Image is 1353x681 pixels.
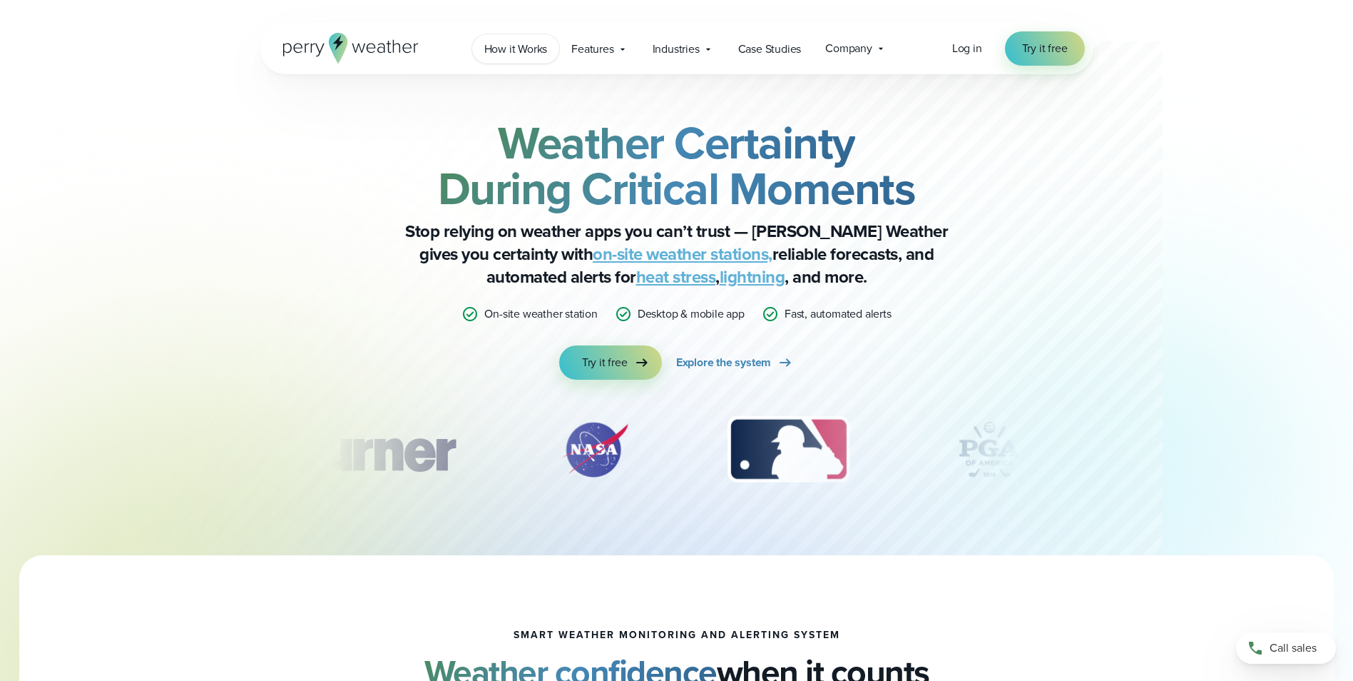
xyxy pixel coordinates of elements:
[332,414,1022,493] div: slideshow
[392,220,962,288] p: Stop relying on weather apps you can’t trust — [PERSON_NAME] Weather gives you certainty with rel...
[713,414,864,485] img: MLB.svg
[636,264,716,290] a: heat stress
[738,41,802,58] span: Case Studies
[484,41,548,58] span: How it Works
[1005,31,1085,66] a: Try it free
[472,34,560,64] a: How it Works
[514,630,840,641] h1: smart weather monitoring and alerting system
[726,34,814,64] a: Case Studies
[932,414,1046,485] div: 4 of 12
[273,414,476,485] img: Turner-Construction_1.svg
[273,414,476,485] div: 1 of 12
[638,306,745,323] p: Desktop & mobile app
[571,41,613,58] span: Features
[676,345,794,380] a: Explore the system
[559,345,662,380] a: Try it free
[676,354,771,371] span: Explore the system
[593,241,772,267] a: on-site weather stations,
[545,414,645,485] div: 2 of 12
[438,109,916,222] strong: Weather Certainty During Critical Moments
[1236,632,1336,664] a: Call sales
[582,354,628,371] span: Try it free
[720,264,785,290] a: lightning
[484,306,597,323] p: On-site weather station
[653,41,700,58] span: Industries
[825,40,872,57] span: Company
[1270,640,1317,657] span: Call sales
[713,414,864,485] div: 3 of 12
[932,414,1046,485] img: PGA.svg
[952,40,982,57] a: Log in
[1022,40,1068,57] span: Try it free
[545,414,645,485] img: NASA.svg
[952,40,982,56] span: Log in
[785,306,892,323] p: Fast, automated alerts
